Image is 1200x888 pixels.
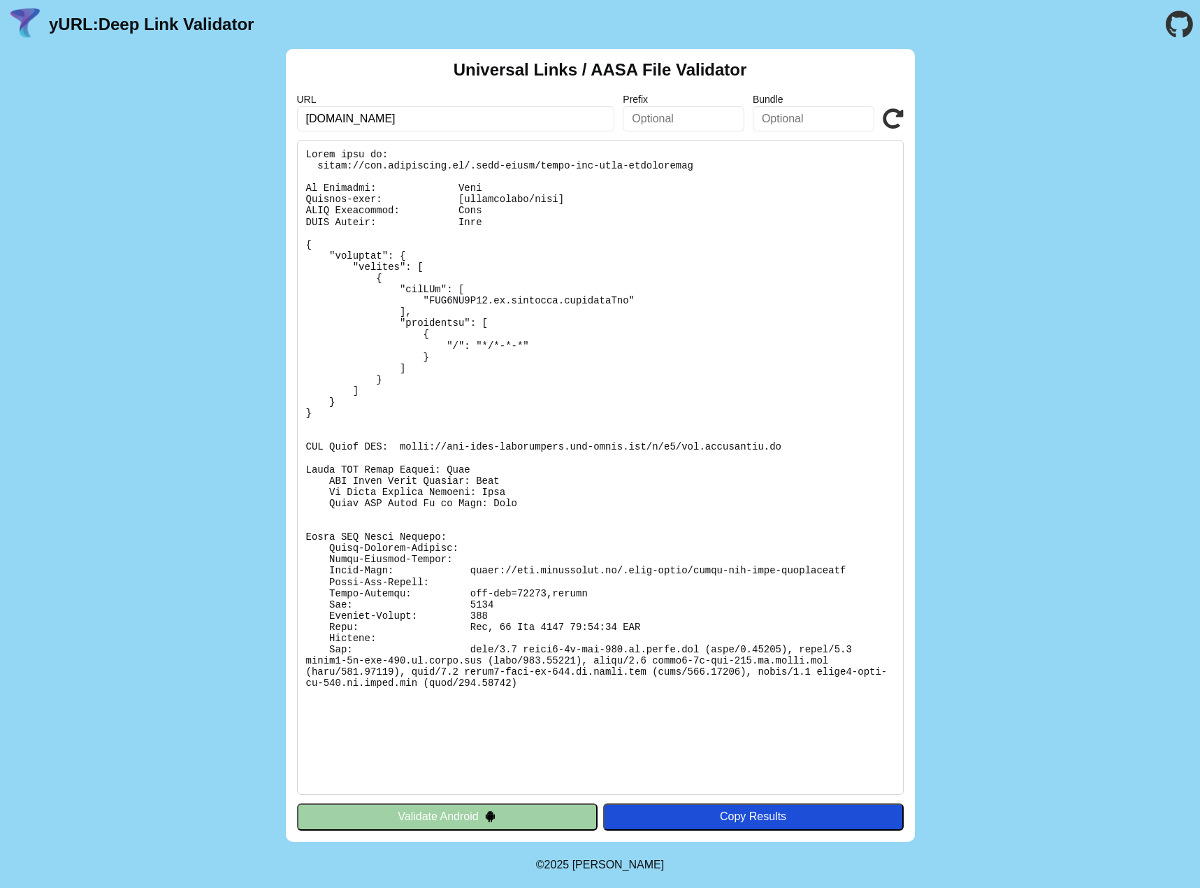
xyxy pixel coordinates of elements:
[536,842,664,888] footer: ©
[572,859,665,871] a: Michael Ibragimchayev's Personal Site
[484,810,496,822] img: droidIcon.svg
[297,803,598,830] button: Validate Android
[297,94,615,105] label: URL
[623,94,744,105] label: Prefix
[610,810,897,823] div: Copy Results
[623,106,744,131] input: Optional
[297,106,615,131] input: Required
[753,94,874,105] label: Bundle
[7,6,43,43] img: yURL Logo
[454,60,747,80] h2: Universal Links / AASA File Validator
[603,803,904,830] button: Copy Results
[544,859,570,871] span: 2025
[753,106,874,131] input: Optional
[49,15,254,34] a: yURL:Deep Link Validator
[297,140,904,795] pre: Lorem ipsu do: sitam://con.adipiscing.el/.sedd-eiusm/tempo-inc-utla-etdoloremag Al Enimadmi: Veni...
